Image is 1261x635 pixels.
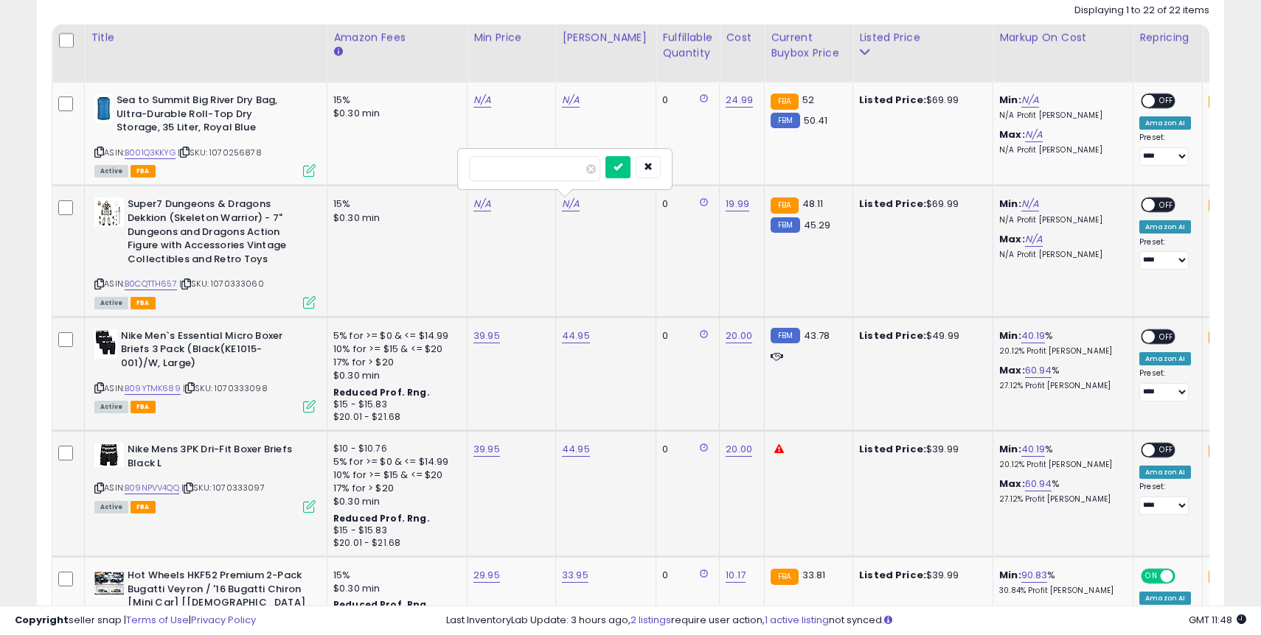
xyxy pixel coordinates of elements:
[1155,199,1178,211] span: OFF
[1173,570,1197,583] span: OFF
[94,94,113,123] img: 31+Lqlc9kOL._SL40_.jpg
[333,343,456,356] div: 10% for >= $15 & <= $20
[999,443,1122,470] div: %
[125,278,177,290] a: B0CQTTH657
[126,613,189,627] a: Terms of Use
[1209,329,1236,345] small: FBA
[999,329,1021,343] b: Min:
[1139,237,1191,270] div: Preset:
[726,197,749,211] a: 19.99
[1021,568,1048,583] a: 90.83
[178,147,262,158] span: | SKU: 1070256878
[94,165,128,178] span: All listings currently available for purchase on Amazon
[333,329,456,343] div: 5% for >= $0 & <= $14.99
[1139,482,1191,515] div: Preset:
[859,569,982,582] div: $39.99
[726,30,758,46] div: Cost
[859,568,926,582] b: Listed Price:
[94,401,128,413] span: All listings currently available for purchase on Amazon
[15,614,256,628] div: seller snap | |
[999,460,1122,470] p: 20.12% Profit [PERSON_NAME]
[1025,363,1052,378] a: 60.94
[999,30,1127,46] div: Markup on Cost
[993,24,1133,83] th: The percentage added to the cost of goods (COGS) that forms the calculator for Min & Max prices.
[94,329,117,359] img: 31DoFbw6RZL._SL40_.jpg
[94,329,316,411] div: ASIN:
[1209,197,1236,214] small: FBA
[859,197,982,211] div: $69.99
[473,329,500,343] a: 39.95
[1021,93,1039,108] a: N/A
[771,94,798,110] small: FBA
[333,443,456,455] div: $10 - $10.76
[91,30,321,46] div: Title
[662,94,708,107] div: 0
[1074,4,1209,18] div: Displaying 1 to 22 of 22 items
[802,568,826,582] span: 33.81
[859,30,987,46] div: Listed Price
[1139,352,1191,365] div: Amazon AI
[999,364,1122,391] div: %
[333,582,456,595] div: $0.30 min
[473,30,549,46] div: Min Price
[859,93,926,107] b: Listed Price:
[562,30,650,46] div: [PERSON_NAME]
[333,369,456,382] div: $0.30 min
[726,329,752,343] a: 20.00
[333,107,456,120] div: $0.30 min
[121,329,300,374] b: Nike Men`s Essential Micro Boxer Briefs 3 Pack (Black(KE1015-001)/W, Large)
[1139,368,1191,401] div: Preset:
[1209,569,1236,585] small: FBA
[726,568,746,583] a: 10.17
[999,329,1122,357] div: %
[999,569,1122,596] div: %
[999,215,1122,225] p: N/A Profit [PERSON_NAME]
[94,297,128,309] span: All listings currently available for purchase on Amazon
[94,443,124,467] img: 31GO+RSDCEL._SL40_.jpg
[726,442,752,457] a: 20.00
[999,494,1122,505] p: 27.12% Profit [PERSON_NAME]
[473,568,500,583] a: 29.95
[94,501,128,513] span: All listings currently available for purchase on Amazon
[562,568,588,583] a: 33.95
[333,46,342,59] small: Amazon Fees.
[191,613,256,627] a: Privacy Policy
[333,455,456,469] div: 5% for >= $0 & <= $14.99
[128,443,307,474] b: Nike Mens 3PK Dri-Fit Boxer Briefs Black L
[131,401,156,413] span: FBA
[804,218,831,232] span: 45.29
[333,411,456,424] div: $20.01 - $21.68
[1189,613,1246,627] span: 2025-10-14 11:48 GMT
[662,197,708,211] div: 0
[117,94,296,138] b: Sea to Summit Big River Dry Bag, Ultra-Durable Roll-Top Dry Storage, 35 Liter, Royal Blue
[999,346,1122,357] p: 20.12% Profit [PERSON_NAME]
[999,586,1122,596] p: 30.84% Profit [PERSON_NAME]
[1139,466,1191,479] div: Amazon AI
[473,197,491,211] a: N/A
[179,278,264,290] span: | SKU: 1070333060
[1139,133,1191,166] div: Preset:
[562,329,590,343] a: 44.95
[1025,127,1043,142] a: N/A
[859,94,982,107] div: $69.99
[662,30,713,61] div: Fulfillable Quantity
[333,94,456,107] div: 15%
[1155,331,1178,343] span: OFF
[94,94,316,175] div: ASIN:
[1155,95,1178,108] span: OFF
[333,386,430,399] b: Reduced Prof. Rng.
[94,197,316,306] div: ASIN:
[333,525,456,537] div: $15 - $15.83
[125,147,176,159] a: B001Q3KKYG
[333,482,456,495] div: 17% for > $20
[181,482,265,494] span: | SKU: 1070333097
[1155,444,1178,457] span: OFF
[999,250,1122,260] p: N/A Profit [PERSON_NAME]
[802,197,824,211] span: 48.11
[562,197,580,211] a: N/A
[131,501,156,513] span: FBA
[999,568,1021,582] b: Min:
[446,614,1247,628] div: Last InventoryLab Update: 3 hours ago, require user action, not synced.
[999,110,1122,121] p: N/A Profit [PERSON_NAME]
[473,93,491,108] a: N/A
